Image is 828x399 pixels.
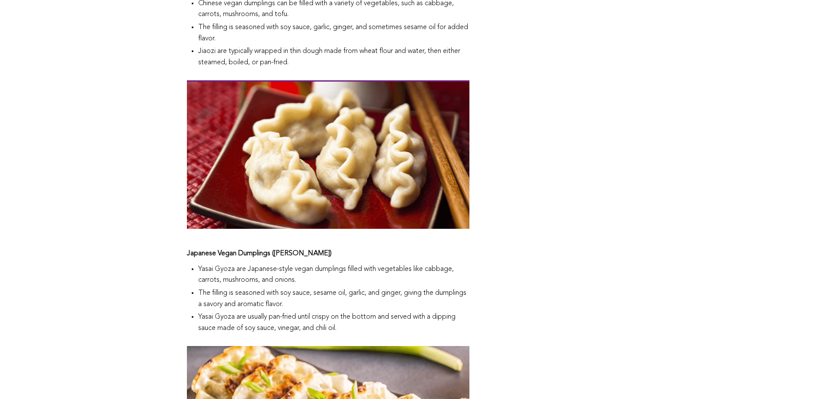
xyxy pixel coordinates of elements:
[187,80,469,228] img: Vegan-Dumpling (2)-2
[187,248,469,260] p: Japanese Vegan Dumplings ([PERSON_NAME])
[785,357,828,399] iframe: Chat Widget
[785,357,828,399] div: Widget chat
[198,46,469,70] li: Jiaozi are typically wrapped in thin dough made from wheat flour and water, then either steamed, ...
[198,22,469,46] li: The filling is seasoned with soy sauce, garlic, ginger, and sometimes sesame oil for added flavor.
[198,290,466,308] span: The filling is seasoned with soy sauce, sesame oil, garlic, and ginger, giving the dumplings a sa...
[198,266,454,284] span: Yasai Gyoza are Japanese-style vegan dumplings filled with vegetables like cabbage, carrots, mush...
[198,313,456,332] span: Yasai Gyoza are usually pan-fried until crispy on the bottom and served with a dipping sauce made...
